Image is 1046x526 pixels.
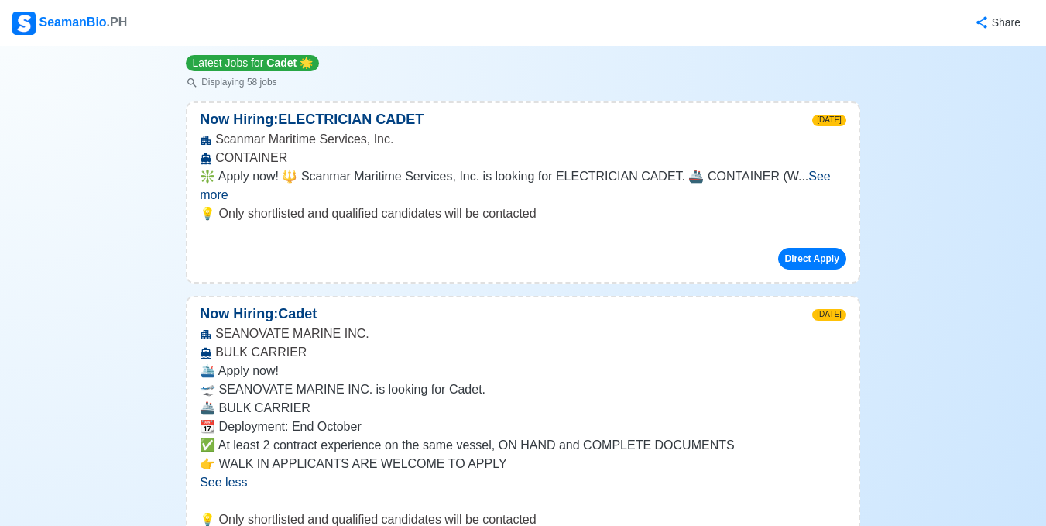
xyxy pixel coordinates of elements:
span: See less [200,476,247,489]
p: Displaying 58 jobs [186,75,319,89]
p: Now Hiring: Cadet [187,304,329,325]
p: 🚢 BULK CARRIER [200,399,846,418]
div: Scanmar Maritime Services, Inc. CONTAINER [187,130,859,167]
p: Latest Jobs for [186,55,319,71]
p: 💡 Only shortlisted and qualified candidates will be contacted [200,205,846,223]
span: ❇️ Apply now! 🔱 Scanmar Maritime Services, Inc. is looking for ELECTRICIAN CADET. 🚢 CONTAINER (W [200,170,798,183]
p: 📆 Deployment: End October [200,418,846,436]
span: star [300,57,313,69]
div: SeamanBio [12,12,127,35]
span: .PH [107,15,128,29]
button: Direct Apply [778,248,846,270]
p: 👉 WALK IN APPLICANTS ARE WELCOME TO APPLY [200,455,846,473]
span: Cadet [266,57,297,69]
span: ... [200,170,831,201]
p: ✅ At least 2 contract experience on the same vessel, ON HAND and COMPLETE DOCUMENTS [200,436,846,455]
p: 🛫 SEANOVATE MARINE INC. is looking for Cadet. [200,380,846,399]
span: [DATE] [812,115,845,126]
img: Logo [12,12,36,35]
span: See more [200,170,831,201]
p: Now Hiring: ELECTRICIAN CADET [187,109,436,130]
span: [DATE] [812,309,845,321]
button: Share [959,8,1034,38]
div: SEANOVATE MARINE INC. BULK CARRIER [187,325,859,362]
p: 🛳️ Apply now! [200,362,846,380]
